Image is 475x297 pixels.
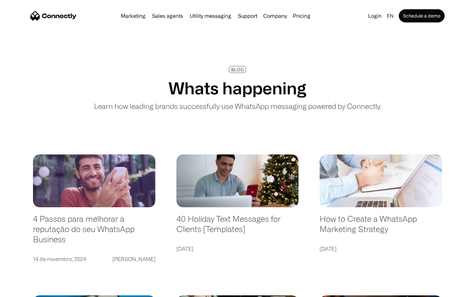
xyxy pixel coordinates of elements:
p: Learn how leading brands successfully use WhatsApp messaging powered by Connectly. [94,101,381,112]
div: BLOG [231,67,244,72]
div: Company [263,11,287,20]
a: Login [365,11,384,20]
div: 14 de novembro, 2024 [33,254,86,264]
a: 40 Holiday Text Messages for Clients [Templates] [176,214,299,241]
a: 4 Passos para melhorar a reputação do seu WhatsApp Business [33,214,155,251]
a: Utility messaging [187,13,234,18]
aside: Language selected: English [7,285,40,295]
div: [DATE] [176,244,193,253]
a: Sales agents [149,13,186,18]
a: Support [235,13,260,18]
a: Schedule a demo [399,9,445,22]
h1: Whats happening [169,78,306,98]
ul: Language list [13,285,40,295]
a: How to Create a WhatsApp Marketing Strategy [320,214,442,241]
a: Marketing [118,13,148,18]
div: [DATE] [320,244,336,253]
div: en [387,11,394,20]
div: [PERSON_NAME] [112,254,155,264]
a: Pricing [290,13,313,18]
